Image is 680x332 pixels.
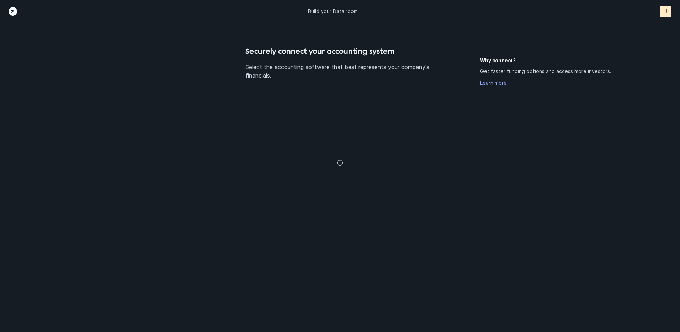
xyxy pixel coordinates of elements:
[664,8,667,15] p: J
[660,6,671,17] button: J
[480,57,623,64] h5: Why connect?
[245,46,434,57] h4: Securely connect your accounting system
[480,80,507,86] a: Learn more
[308,8,358,15] p: Build your Data room
[480,67,611,76] p: Get faster funding options and access more investors.
[245,63,434,80] p: Select the accounting software that best represents your company's financials.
